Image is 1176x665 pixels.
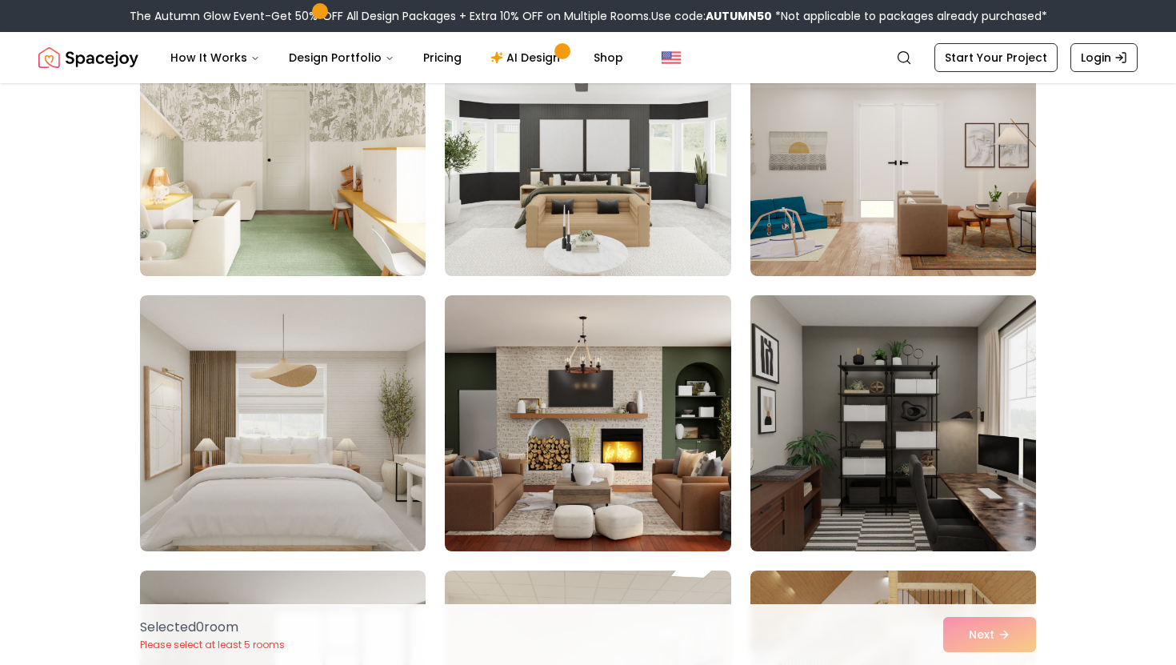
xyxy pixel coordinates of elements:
img: Room room-6 [743,289,1043,558]
img: United States [662,48,681,67]
div: The Autumn Glow Event-Get 50% OFF All Design Packages + Extra 10% OFF on Multiple Rooms. [130,8,1047,24]
img: Room room-1 [140,20,426,276]
b: AUTUMN50 [706,8,772,24]
a: Shop [581,42,636,74]
img: Spacejoy Logo [38,42,138,74]
a: Login [1070,43,1138,72]
nav: Main [158,42,636,74]
span: *Not applicable to packages already purchased* [772,8,1047,24]
p: Please select at least 5 rooms [140,639,285,651]
nav: Global [38,32,1138,83]
img: Room room-5 [445,295,730,551]
img: Room room-2 [445,20,730,276]
a: AI Design [478,42,578,74]
span: Use code: [651,8,772,24]
a: Pricing [410,42,474,74]
p: Selected 0 room [140,618,285,637]
img: Room room-3 [750,20,1036,276]
button: How It Works [158,42,273,74]
a: Start Your Project [934,43,1058,72]
img: Room room-4 [140,295,426,551]
a: Spacejoy [38,42,138,74]
button: Design Portfolio [276,42,407,74]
